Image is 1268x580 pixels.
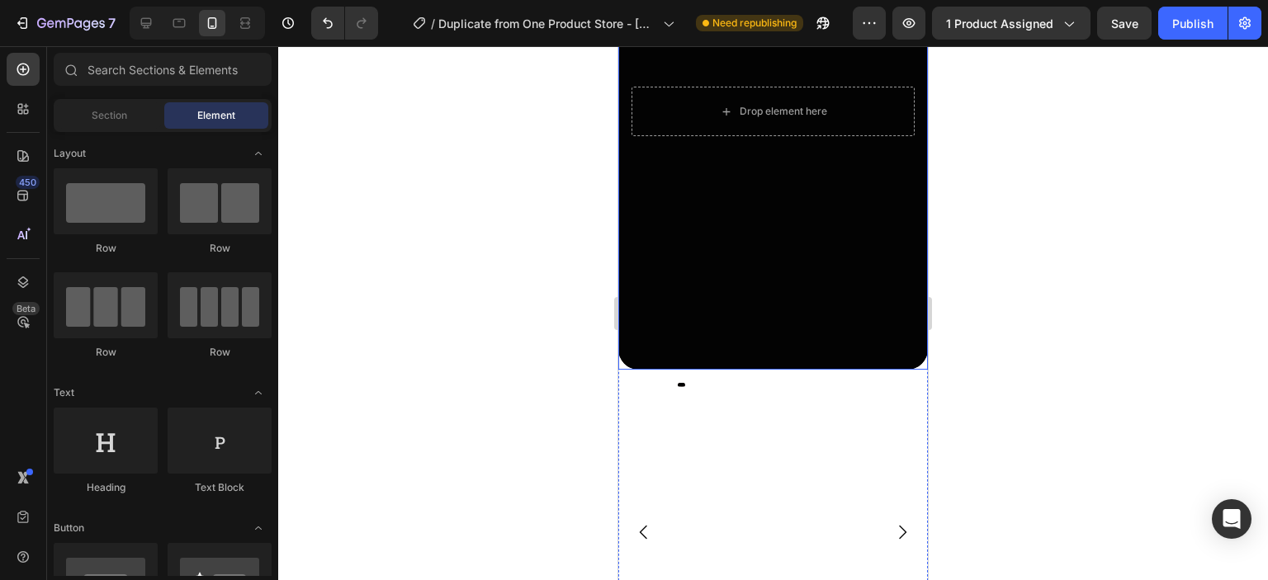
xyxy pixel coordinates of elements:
span: Toggle open [245,515,272,541]
div: Heading [54,480,158,495]
input: Search Sections & Elements [54,53,272,86]
span: Element [197,108,235,123]
p: 7 [108,13,116,33]
span: Save [1111,17,1138,31]
div: Row [168,345,272,360]
span: 1 product assigned [946,15,1053,32]
div: Publish [1172,15,1214,32]
div: Row [54,241,158,256]
button: Save [1097,7,1152,40]
span: Layout [54,146,86,161]
button: 7 [7,7,123,40]
div: Undo/Redo [311,7,378,40]
span: Toggle open [245,140,272,167]
span: Section [92,108,127,123]
div: Beta [12,302,40,315]
div: Row [168,241,272,256]
div: Open Intercom Messenger [1212,499,1251,539]
span: Button [54,521,84,535]
span: Toggle open [245,380,272,406]
button: Publish [1158,7,1228,40]
span: Text [54,385,74,400]
div: 450 [16,176,40,189]
iframe: Design area [618,46,928,580]
div: Row [54,345,158,360]
span: / [431,15,435,32]
div: Text Block [168,480,272,495]
button: 1 product assigned [932,7,1091,40]
span: Need republishing [712,16,797,31]
span: Duplicate from One Product Store - [DATE] 19:55:56 [438,15,656,32]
